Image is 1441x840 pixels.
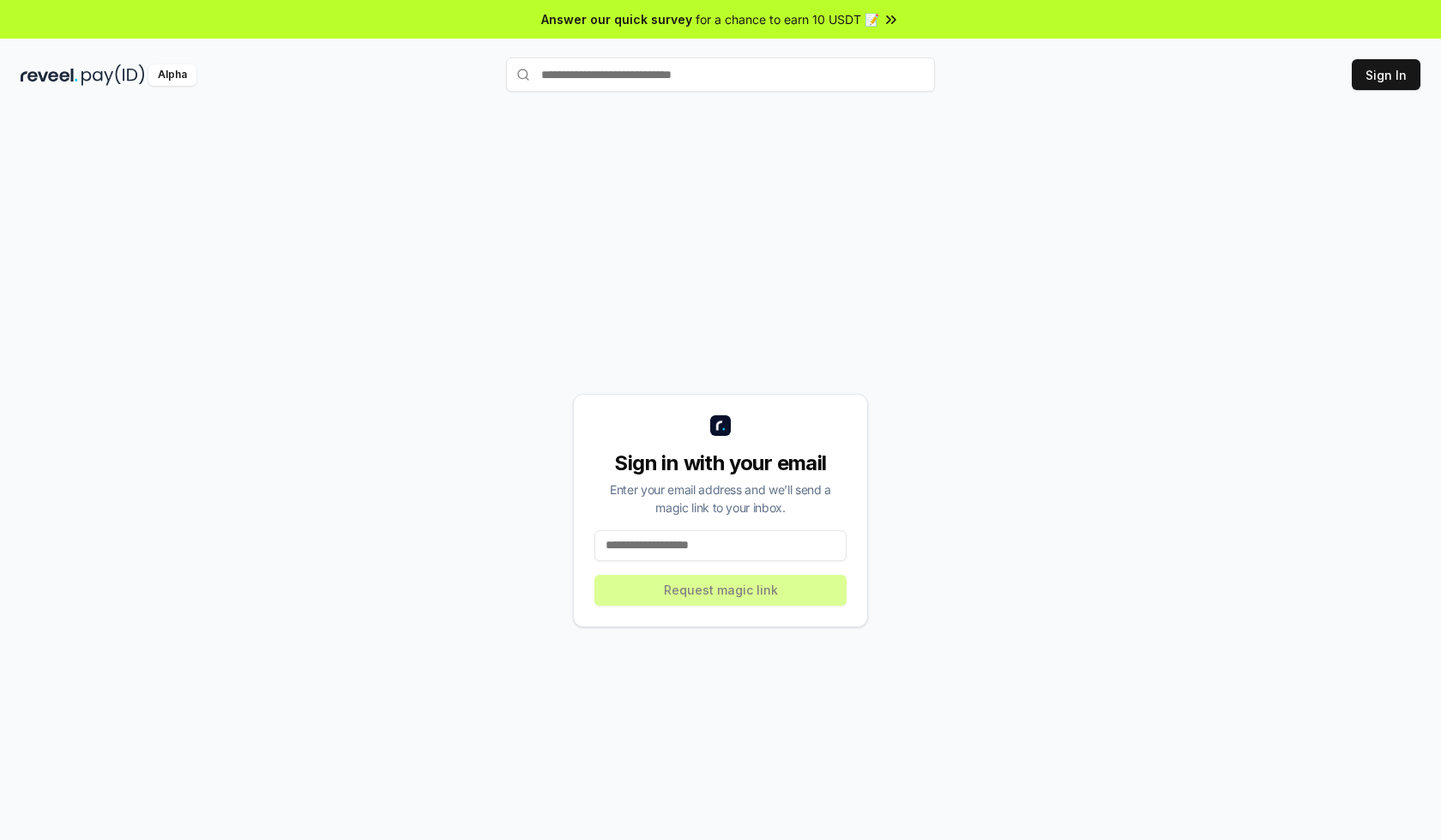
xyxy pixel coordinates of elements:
[541,10,692,28] span: Answer our quick survey
[21,64,78,86] img: reveel_dark
[148,64,196,86] div: Alpha
[594,480,847,517] div: Enter your email address and we’ll send a magic link to your inbox.
[696,10,879,28] span: for a chance to earn 10 USDT 📝
[710,415,731,436] img: logo_small
[594,450,847,477] div: Sign in with your email
[81,64,145,86] img: pay_id
[1352,59,1420,90] button: Sign In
